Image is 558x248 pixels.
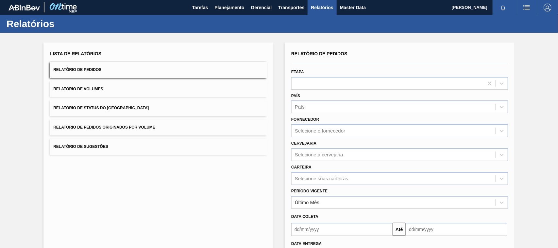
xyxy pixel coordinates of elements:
[291,94,300,98] label: País
[50,100,267,116] button: Relatório de Status do [GEOGRAPHIC_DATA]
[295,176,348,181] div: Selecione suas carteiras
[50,139,267,155] button: Relatório de Sugestões
[291,51,347,56] span: Relatório de Pedidos
[192,4,208,11] span: Tarefas
[295,200,319,205] div: Último Mês
[493,3,514,12] button: Notificações
[291,165,312,169] label: Carteira
[53,144,108,149] span: Relatório de Sugestões
[393,223,406,236] button: Até
[295,104,305,110] div: País
[53,106,149,110] span: Relatório de Status do [GEOGRAPHIC_DATA]
[523,4,531,11] img: userActions
[291,70,304,74] label: Etapa
[50,51,101,56] span: Lista de Relatórios
[291,141,316,146] label: Cervejaria
[291,214,318,219] span: Data coleta
[311,4,333,11] span: Relatórios
[251,4,272,11] span: Gerencial
[291,241,322,246] span: Data entrega
[50,81,267,97] button: Relatório de Volumes
[291,117,319,122] label: Fornecedor
[291,189,328,193] label: Período Vigente
[53,125,155,130] span: Relatório de Pedidos Originados por Volume
[50,119,267,135] button: Relatório de Pedidos Originados por Volume
[291,223,393,236] input: dd/mm/yyyy
[50,62,267,78] button: Relatório de Pedidos
[544,4,551,11] img: Logout
[7,20,123,27] h1: Relatórios
[278,4,304,11] span: Transportes
[214,4,244,11] span: Planejamento
[295,128,345,134] div: Selecione o fornecedor
[406,223,507,236] input: dd/mm/yyyy
[8,5,40,10] img: TNhmsLtSVTkK8tSr43FrP2fwEKptu5GPRR3wAAAABJRU5ErkJggg==
[340,4,366,11] span: Master Data
[53,87,103,91] span: Relatório de Volumes
[295,152,343,157] div: Selecione a cervejaria
[53,67,101,72] span: Relatório de Pedidos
